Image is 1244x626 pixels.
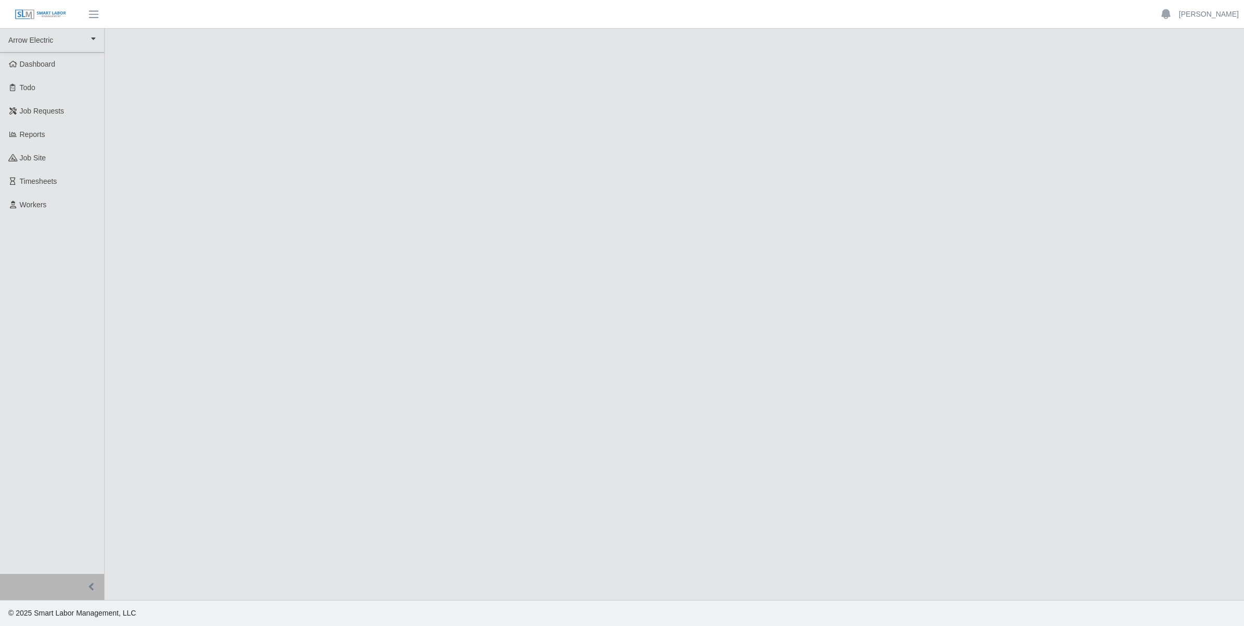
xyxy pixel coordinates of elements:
[20,177,57,185] span: Timesheets
[20,130,45,139] span: Reports
[20,60,56,68] span: Dashboard
[20,107,65,115] span: Job Requests
[20,154,46,162] span: job site
[15,9,67,20] img: SLM Logo
[1179,9,1239,20] a: [PERSON_NAME]
[8,609,136,617] span: © 2025 Smart Labor Management, LLC
[20,83,35,92] span: Todo
[20,201,47,209] span: Workers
